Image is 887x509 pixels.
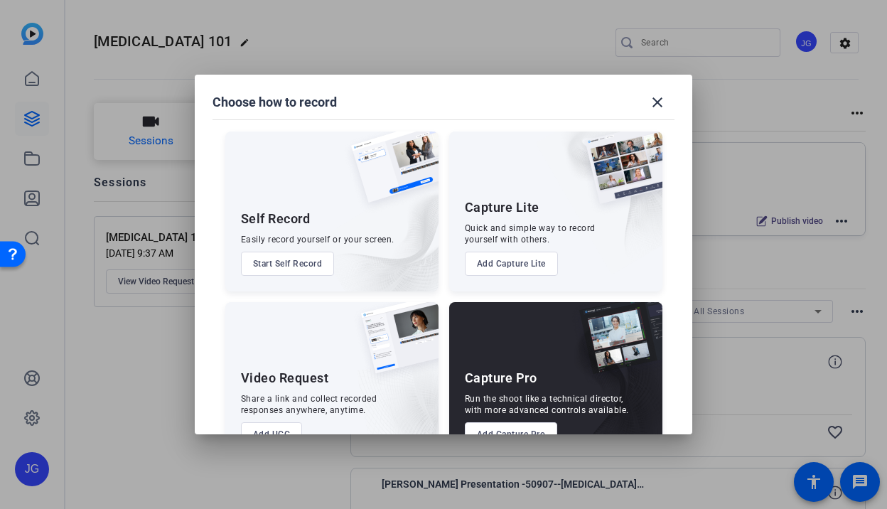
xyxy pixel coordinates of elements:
[465,252,558,276] button: Add Capture Lite
[557,320,662,462] img: embarkstudio-capture-pro.png
[241,393,377,416] div: Share a link and collect recorded responses anywhere, anytime.
[569,302,662,389] img: capture-pro.png
[535,132,662,274] img: embarkstudio-capture-lite.png
[241,252,335,276] button: Start Self Record
[465,223,596,245] div: Quick and simple way to record yourself with others.
[340,132,439,217] img: self-record.png
[465,199,539,216] div: Capture Lite
[241,370,329,387] div: Video Request
[350,302,439,388] img: ugc-content.png
[241,422,303,446] button: Add UGC
[465,370,537,387] div: Capture Pro
[315,162,439,291] img: embarkstudio-self-record.png
[356,346,439,462] img: embarkstudio-ugc-content.png
[213,94,337,111] h1: Choose how to record
[574,132,662,218] img: capture-lite.png
[241,234,394,245] div: Easily record yourself or your screen.
[465,422,558,446] button: Add Capture Pro
[241,210,311,227] div: Self Record
[465,393,629,416] div: Run the shoot like a technical director, with more advanced controls available.
[649,94,666,111] mat-icon: close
